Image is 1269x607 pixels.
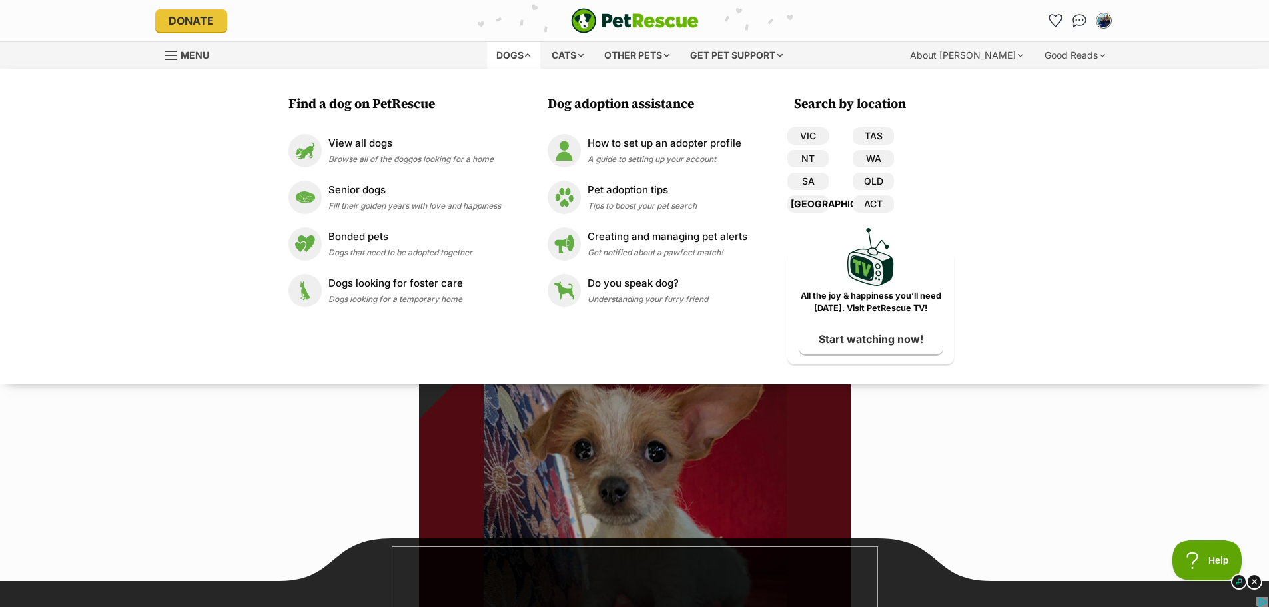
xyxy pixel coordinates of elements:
span: Understanding your furry friend [588,294,708,304]
a: TAS [853,127,894,145]
div: Other pets [595,42,679,69]
img: Senior dogs [288,181,322,214]
a: Do you speak dog? Do you speak dog? Understanding your furry friend [548,274,747,307]
img: Pet adoption tips [548,181,581,214]
a: Start watching now! [799,324,943,354]
a: Menu [165,42,218,66]
h3: Find a dog on PetRescue [288,95,508,114]
p: Senior dogs [328,183,501,198]
img: Cathryn Kennedy profile pic [1097,14,1110,27]
p: Bonded pets [328,229,472,245]
p: Pet adoption tips [588,183,697,198]
a: WA [853,150,894,167]
a: View all dogs View all dogs Browse all of the doggos looking for a home [288,134,501,167]
span: Prices from [9,114,83,127]
a: NT [787,150,829,167]
a: PetRescue [571,8,699,33]
img: close_dark.svg [1246,574,1262,590]
ul: Account quick links [1045,10,1114,31]
h3: Search by location [794,95,954,114]
a: ACT [853,195,894,213]
img: Creating and managing pet alerts [548,227,581,261]
a: VIC [787,127,829,145]
a: Pet adoption tips Pet adoption tips Tips to boost your pet search [548,181,747,214]
img: Do you speak dog? [548,274,581,307]
a: Creating and managing pet alerts Creating and managing pet alerts Get notified about a pawfect ma... [548,227,747,261]
img: Dogs looking for foster care [288,274,322,307]
a: Donate [155,9,227,32]
img: info_dark.svg [1231,574,1247,590]
a: How to set up an adopter profile How to set up an adopter profile A guide to setting up your account [548,134,747,167]
a: Conversations [1069,10,1090,31]
img: Bonded pets [288,227,322,261]
a: SA [787,173,829,190]
span: Get notified about a pawfect match! [588,247,723,257]
div: Dogs [487,42,540,69]
div: Good Reads [1035,42,1114,69]
p: View all dogs [328,136,494,151]
a: [GEOGRAPHIC_DATA] [787,195,829,213]
p: Do you speak dog? [588,276,708,291]
div: Get pet support [681,42,792,69]
p: Creating and managing pet alerts [588,229,747,245]
div: About [PERSON_NAME] [901,42,1033,69]
a: Bonded pets Bonded pets Dogs that need to be adopted together [288,227,501,261]
button: My account [1093,10,1114,31]
img: chat-41dd97257d64d25036548639549fe6c8038ab92f7586957e7f3b1b290dea8141.svg [1072,14,1086,27]
span: Fill their golden years with love and happiness [328,201,501,211]
span: A$208 [8,131,85,155]
img: PetRescue TV logo [847,228,894,286]
a: Senior dogs Senior dogs Fill their golden years with love and happiness [288,181,501,214]
a: Favourites [1045,10,1066,31]
span: Menu [181,49,209,61]
div: Cats [542,42,593,69]
a: QLD [853,173,894,190]
p: How to set up an adopter profile [588,136,741,151]
span: A guide to setting up your account [588,154,716,164]
span: Dogs that need to be adopted together [328,247,472,257]
span: Dogs looking for a temporary home [328,294,462,304]
img: logo-e224e6f780fb5917bec1dbf3a21bbac754714ae5b6737aabdf751b685950b380.svg [571,8,699,33]
a: Dogs looking for foster care Dogs looking for foster care Dogs looking for a temporary home [288,274,501,307]
span: Browse all of the doggos looking for a home [328,154,494,164]
span: Tips to boost your pet search [588,201,697,211]
img: View all dogs [288,134,322,167]
p: Dogs looking for foster care [328,276,463,291]
img: How to set up an adopter profile [548,134,581,167]
p: All the joy & happiness you’ll need [DATE]. Visit PetRescue TV! [797,290,944,315]
img: 3c10821a-a4bf-49ab-8785-05625812c9ff-300_250_3.jpg [1,1,199,166]
h3: Dog adoption assistance [548,95,754,114]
